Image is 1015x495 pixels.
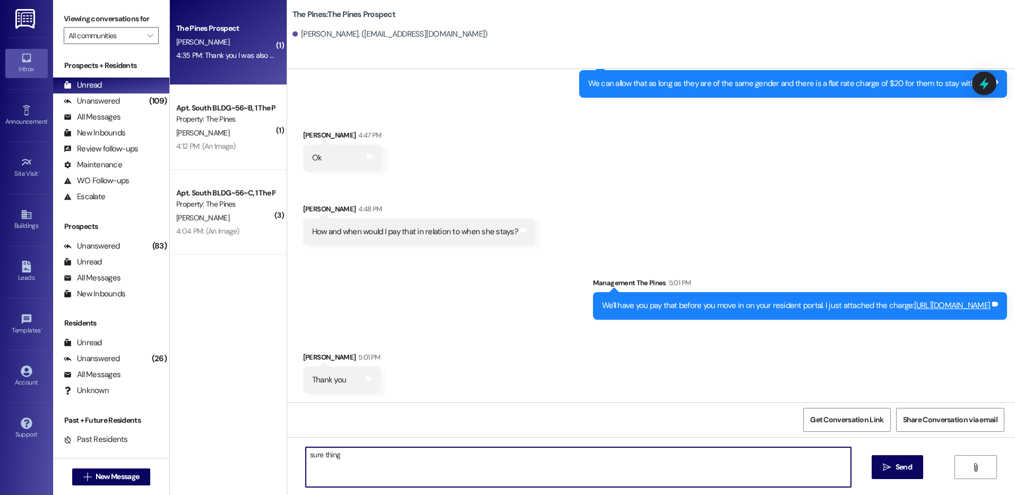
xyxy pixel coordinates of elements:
div: How and when would I pay that in relation to when she stays? [312,226,518,237]
div: All Messages [64,272,121,284]
img: ResiDesk Logo [15,9,37,29]
button: Share Conversation via email [896,408,1004,432]
span: New Message [96,471,139,482]
span: [PERSON_NAME] [176,128,229,138]
span: Send [896,462,912,473]
span: Share Conversation via email [903,414,997,425]
span: [PERSON_NAME] [176,37,229,47]
div: Management The Pines [593,277,1007,292]
a: Site Visit • [5,153,48,182]
span: Get Conversation Link [810,414,883,425]
a: Leads [5,258,48,286]
div: 5:01 PM [356,352,380,363]
div: Maintenance [64,159,122,170]
i:  [971,463,979,472]
div: Escalate [64,191,105,202]
a: Buildings [5,206,48,234]
div: All Messages [64,112,121,123]
div: Ok [312,152,322,164]
button: Get Conversation Link [803,408,890,432]
div: Apt. South BLDG~56~B, 1 The Pines (Men's) South [176,103,274,114]
div: Review follow-ups [64,143,138,155]
div: [PERSON_NAME] [303,130,382,144]
label: Viewing conversations for [64,11,159,27]
div: 4:47 PM [356,130,381,141]
button: Send [872,455,923,479]
div: Unread [64,337,102,348]
div: 4:12 PM: (An Image) [176,141,236,151]
div: Prospects + Residents [53,60,169,71]
button: New Message [72,468,151,485]
div: Residents [53,318,169,329]
div: We can allow that as long as they are of the same gender and there is a flat rate charge of $20 f... [588,78,991,89]
textarea: sure thing [306,447,850,487]
div: (109) [147,93,169,109]
span: • [41,325,42,332]
a: [URL][DOMAIN_NAME] [914,300,991,311]
div: 4:48 PM [356,203,382,215]
span: [PERSON_NAME] [176,213,229,223]
span: • [47,116,49,124]
a: Account [5,362,48,391]
div: Past Residents [64,434,128,445]
div: Past + Future Residents [53,415,169,426]
div: New Inbounds [64,288,125,300]
div: 4:04 PM: (An Image) [176,226,239,236]
div: Thank you [312,374,346,386]
i:  [147,31,153,40]
div: Property: The Pines [176,199,274,210]
i:  [883,463,891,472]
div: [PERSON_NAME]. ([EMAIL_ADDRESS][DOMAIN_NAME]) [293,29,488,40]
a: Support [5,414,48,443]
div: We'll have you pay that before you move in on your resident portal. I just attached the charge: [602,300,990,311]
b: The Pines: The Pines Prospect [293,9,395,20]
div: Unanswered [64,96,120,107]
div: (26) [149,351,169,367]
div: Unanswered [64,241,120,252]
div: Unanswered [64,353,120,364]
div: (83) [150,238,169,254]
div: WO Follow-ups [64,175,129,186]
div: All Messages [64,369,121,380]
a: Inbox [5,49,48,78]
div: [PERSON_NAME] [303,203,535,218]
div: Prospects [53,221,169,232]
a: Templates • [5,310,48,339]
div: 4:35 PM: Thank you I was also wondering about the guest policy. I have a friend who was hoping to... [176,50,768,60]
div: Unread [64,80,102,91]
div: Unread [64,257,102,268]
div: Apt. South BLDG~56~C, 1 The Pines (Men's) South [176,187,274,199]
div: 5:01 PM [666,277,691,288]
span: • [38,168,40,176]
input: All communities [68,27,142,44]
div: Unknown [64,385,109,396]
div: The Pines Prospect [176,23,274,34]
div: Future Residents [64,450,135,461]
div: New Inbounds [64,127,125,139]
div: Property: The Pines [176,114,274,125]
i:  [83,473,91,481]
div: [PERSON_NAME] [303,352,381,366]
